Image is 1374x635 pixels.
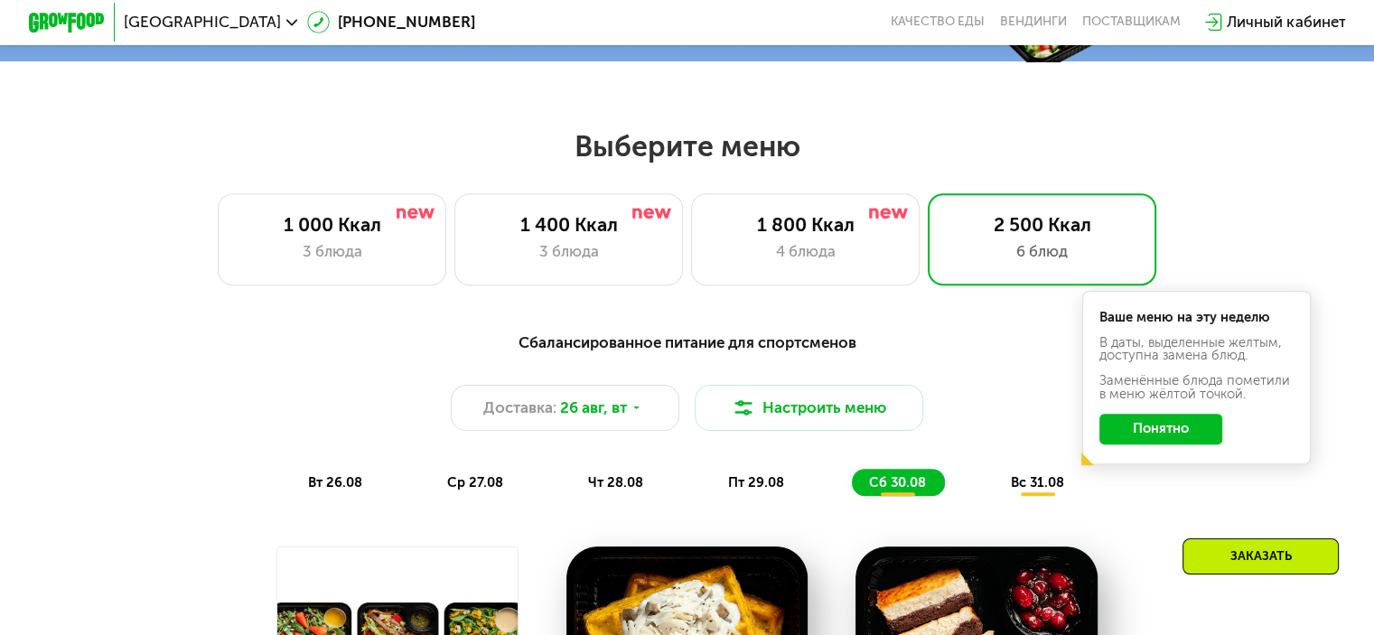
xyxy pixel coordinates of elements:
a: Вендинги [1000,14,1067,30]
div: Заменённые блюда пометили в меню жёлтой точкой. [1099,374,1295,401]
a: [PHONE_NUMBER] [307,11,475,33]
div: Личный кабинет [1227,11,1345,33]
div: В даты, выделенные желтым, доступна замена блюд. [1099,336,1295,363]
div: 4 блюда [711,240,900,263]
h2: Выберите меню [61,128,1313,164]
span: [GEOGRAPHIC_DATA] [124,14,281,30]
div: 3 блюда [238,240,426,263]
span: пт 29.08 [728,474,784,490]
div: Ваше меню на эту неделю [1099,311,1295,324]
span: чт 28.08 [588,474,643,490]
a: Качество еды [891,14,985,30]
div: 1 000 Ккал [238,213,426,236]
div: 1 800 Ккал [711,213,900,236]
div: 6 блюд [948,240,1136,263]
div: 3 блюда [474,240,663,263]
div: Заказать [1182,538,1339,574]
span: ср 27.08 [447,474,503,490]
span: 26 авг, вт [560,397,627,419]
button: Понятно [1099,414,1222,444]
button: Настроить меню [695,385,924,431]
span: вс 31.08 [1011,474,1064,490]
span: сб 30.08 [869,474,926,490]
div: 2 500 Ккал [948,213,1136,236]
div: поставщикам [1082,14,1181,30]
div: 1 400 Ккал [474,213,663,236]
div: Сбалансированное питание для спортсменов [122,331,1252,354]
span: Доставка: [483,397,556,419]
span: вт 26.08 [308,474,362,490]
